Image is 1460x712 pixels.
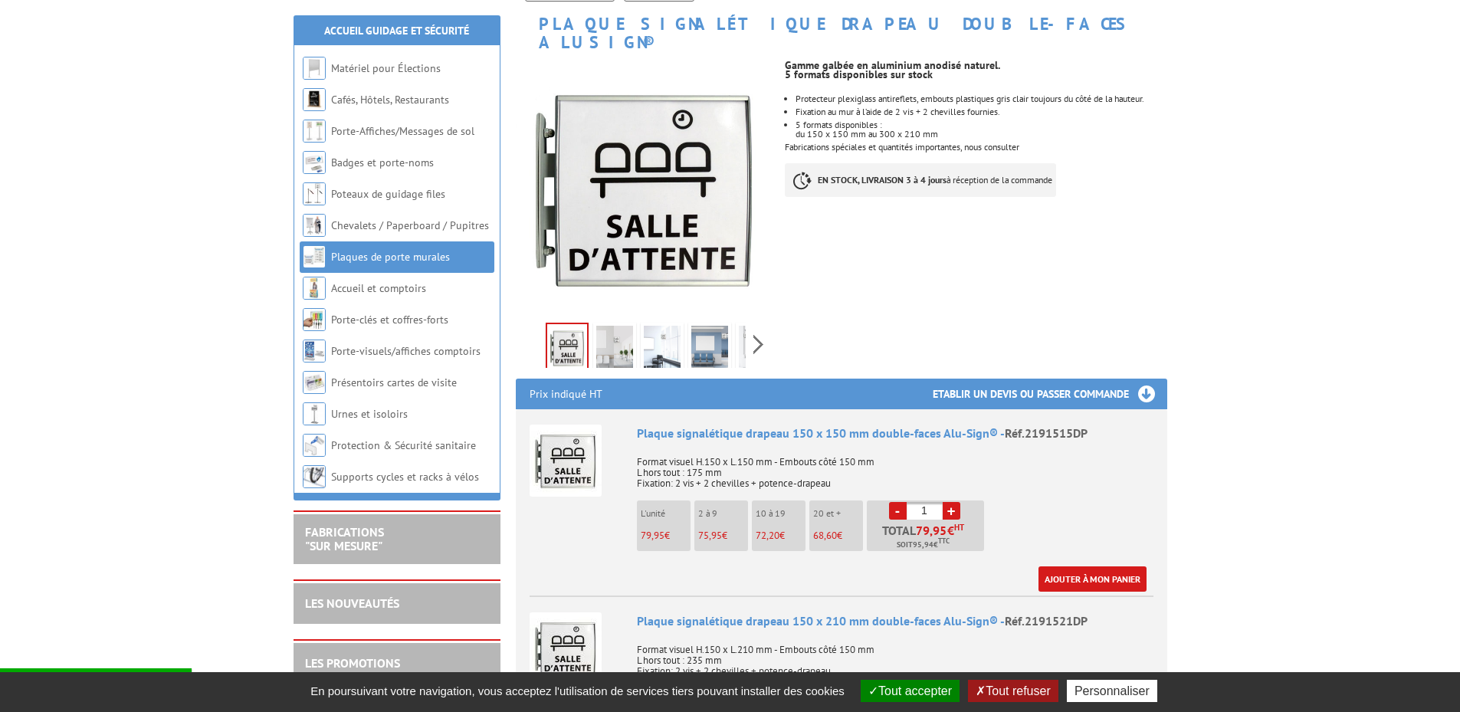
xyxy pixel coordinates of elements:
[331,376,457,389] a: Présentoirs cartes de visite
[889,502,907,520] a: -
[943,502,960,520] a: +
[547,324,587,372] img: drapeau_signaletique_150x150mm_doubles_faces_alu_sign_2191515dp_sans_fleche_de_rotation.jpg
[938,536,950,545] sup: TTC
[785,163,1056,197] p: à réception de la commande
[637,446,1153,489] p: Format visuel H.150 x L.150 mm - Embouts côté 150 mm L hors tout : 175 mm Fixation: 2 vis + 2 che...
[897,539,950,551] span: Soit €
[331,344,481,358] a: Porte-visuels/affiches comptoirs
[968,680,1058,702] button: Tout refuser
[637,612,1153,630] div: Plaque signalétique drapeau 150 x 210 mm double-faces Alu-Sign® -
[303,465,326,488] img: Supports cycles et racks à vélos
[1038,566,1147,592] a: Ajouter à mon panier
[331,407,408,421] a: Urnes et isoloirs
[641,508,691,519] p: L'unité
[637,425,1153,442] div: Plaque signalétique drapeau 150 x 150 mm double-faces Alu-Sign® -
[947,524,954,536] span: €
[305,655,400,671] a: LES PROMOTIONS
[305,596,399,611] a: LES NOUVEAUTÉS
[785,51,1178,212] div: Fabrications spéciales et quantités importantes, nous consulter
[331,438,476,452] a: Protection & Sécurité sanitaire
[331,93,449,107] a: Cafés, Hôtels, Restaurants
[331,218,489,232] a: Chevalets / Paperboard / Pupitres
[954,522,964,533] sup: HT
[303,684,852,697] span: En poursuivant votre navigation, vous acceptez l'utilisation de services tiers pouvant installer ...
[530,425,602,497] img: Plaque signalétique drapeau 150 x 150 mm double-faces Alu-Sign®
[303,57,326,80] img: Matériel pour Élections
[303,120,326,143] img: Porte-Affiches/Messages de sol
[913,539,933,551] span: 95,94
[303,245,326,268] img: Plaques de porte murales
[305,524,384,553] a: FABRICATIONS"Sur Mesure"
[331,281,426,295] a: Accueil et comptoirs
[698,529,722,542] span: 75,95
[813,529,837,542] span: 68,60
[861,680,960,702] button: Tout accepter
[916,524,947,536] span: 79,95
[303,182,326,205] img: Poteaux de guidage files
[756,529,779,542] span: 72,20
[644,326,681,373] img: drapeau_signaletique_150x150mm_doubles_faces_alu_sign_2191515dp_sans_fleche_de_rotation_2.jpg
[698,530,748,541] p: €
[303,340,326,363] img: Porte-visuels/affiches comptoirs
[331,313,448,326] a: Porte-clés et coffres-forts
[739,326,776,373] img: drapeau_signaletique_150x150mm_doubles_faces_alu_sign_2191515dp_sans_fleche_de_rotation_4.jpg
[871,524,984,551] p: Total
[303,277,326,300] img: Accueil et comptoirs
[641,530,691,541] p: €
[530,612,602,684] img: Plaque signalétique drapeau 150 x 210 mm double-faces Alu-Sign®
[331,156,434,169] a: Badges et porte-noms
[530,379,602,409] p: Prix indiqué HT
[303,402,326,425] img: Urnes et isoloirs
[1005,425,1088,441] span: Réf.2191515DP
[331,124,474,138] a: Porte-Affiches/Messages de sol
[331,470,479,484] a: Supports cycles et racks à vélos
[303,308,326,331] img: Porte-clés et coffres-forts
[796,120,1166,130] p: 5 formats disponibles :
[331,250,450,264] a: Plaques de porte murales
[933,379,1167,409] h3: Etablir un devis ou passer commande
[324,24,469,38] a: Accueil Guidage et Sécurité
[813,508,863,519] p: 20 et +
[756,508,805,519] p: 10 à 19
[785,61,1166,70] p: Gamme galbée en aluminium anodisé naturel.
[303,214,326,237] img: Chevalets / Paperboard / Pupitres
[303,371,326,394] img: Présentoirs cartes de visite
[331,187,445,201] a: Poteaux de guidage files
[303,88,326,111] img: Cafés, Hôtels, Restaurants
[796,94,1166,103] li: Protecteur plexiglass antireflets, embouts plastiques gris clair toujours du côté de la hauteur.
[1005,613,1088,628] span: Réf.2191521DP
[796,130,1166,139] p: du 150 x 150 mm au 300 x 210 mm
[698,508,748,519] p: 2 à 9
[331,61,441,75] a: Matériel pour Élections
[813,530,863,541] p: €
[1067,680,1157,702] button: Personnaliser (fenêtre modale)
[796,107,1166,116] li: Fixation au mur à l’aide de 2 vis + 2 chevilles fournies.
[303,434,326,457] img: Protection & Sécurité sanitaire
[303,151,326,174] img: Badges et porte-noms
[751,332,766,357] span: Next
[756,530,805,541] p: €
[818,174,947,185] strong: EN STOCK, LIVRAISON 3 à 4 jours
[637,634,1153,677] p: Format visuel H.150 x L.210 mm - Embouts côté 150 mm L hors tout : 235 mm Fixation: 2 vis + 2 che...
[516,59,774,317] img: drapeau_signaletique_150x150mm_doubles_faces_alu_sign_2191515dp_sans_fleche_de_rotation.jpg
[596,326,633,373] img: drapeau_signaletique_150x150mm_doubles_faces_alu_sign_2191515dp_sans_fleche_de_rotation_1.jpg
[785,70,1166,79] p: 5 formats disponibles sur stock
[641,529,664,542] span: 79,95
[691,326,728,373] img: drapeau_signaletique_150x150mm_doubles_faces_alu_sign_2191515dp_sans_fleche_de_rotation_3bis.jpg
